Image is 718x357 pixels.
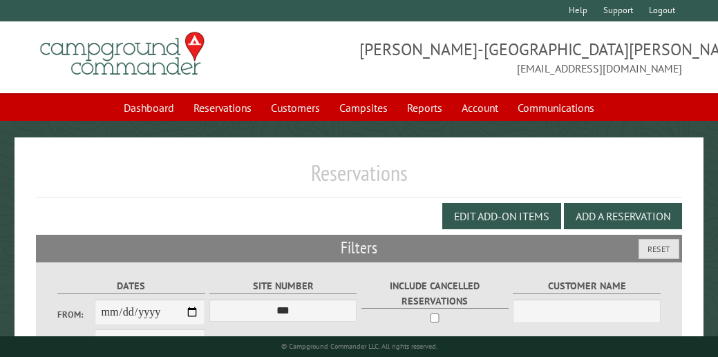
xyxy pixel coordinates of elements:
[57,308,94,321] label: From:
[57,278,205,294] label: Dates
[361,278,509,309] label: Include Cancelled Reservations
[359,38,683,77] span: [PERSON_NAME]-[GEOGRAPHIC_DATA][PERSON_NAME] [EMAIL_ADDRESS][DOMAIN_NAME]
[639,239,679,259] button: Reset
[115,95,182,121] a: Dashboard
[399,95,451,121] a: Reports
[209,278,357,294] label: Site Number
[331,95,396,121] a: Campsites
[185,95,260,121] a: Reservations
[509,95,603,121] a: Communications
[36,27,209,81] img: Campground Commander
[263,95,328,121] a: Customers
[36,160,682,197] h1: Reservations
[36,235,682,261] h2: Filters
[453,95,507,121] a: Account
[281,342,437,351] small: © Campground Commander LLC. All rights reserved.
[513,278,660,294] label: Customer Name
[442,203,561,229] button: Edit Add-on Items
[564,203,682,229] button: Add a Reservation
